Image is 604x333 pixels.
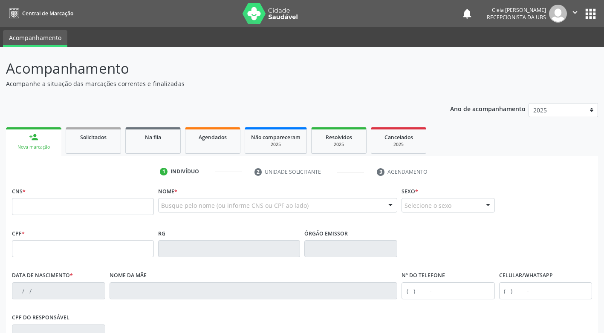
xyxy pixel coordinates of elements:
[570,8,580,17] i: 
[318,141,360,148] div: 2025
[487,6,546,14] div: Cleia [PERSON_NAME]
[12,227,25,240] label: CPF
[80,134,107,141] span: Solicitados
[110,269,147,282] label: Nome da mãe
[377,141,420,148] div: 2025
[251,134,301,141] span: Não compareceram
[499,269,553,282] label: Celular/WhatsApp
[160,168,168,175] div: 1
[171,168,199,175] div: Indivíduo
[12,269,73,282] label: Data de nascimento
[158,227,165,240] label: RG
[402,269,445,282] label: Nº do Telefone
[549,5,567,23] img: img
[6,79,420,88] p: Acompanhe a situação das marcações correntes e finalizadas
[12,185,26,198] label: CNS
[161,201,309,210] span: Busque pelo nome (ou informe CNS ou CPF ao lado)
[251,141,301,148] div: 2025
[304,227,348,240] label: Órgão emissor
[326,134,352,141] span: Resolvidos
[583,6,598,21] button: apps
[450,103,526,114] p: Ano de acompanhamento
[22,10,73,17] span: Central de Marcação
[402,282,495,299] input: (__) _____-_____
[29,132,38,142] div: person_add
[499,282,592,299] input: (__) _____-_____
[402,185,418,198] label: Sexo
[487,14,546,21] span: Recepcionista da UBS
[6,58,420,79] p: Acompanhamento
[461,8,473,20] button: notifications
[567,5,583,23] button: 
[405,201,451,210] span: Selecione o sexo
[384,134,413,141] span: Cancelados
[12,311,69,324] label: CPF do responsável
[3,30,67,47] a: Acompanhamento
[12,282,105,299] input: __/__/____
[6,6,73,20] a: Central de Marcação
[145,134,161,141] span: Na fila
[199,134,227,141] span: Agendados
[12,144,55,150] div: Nova marcação
[158,185,177,198] label: Nome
